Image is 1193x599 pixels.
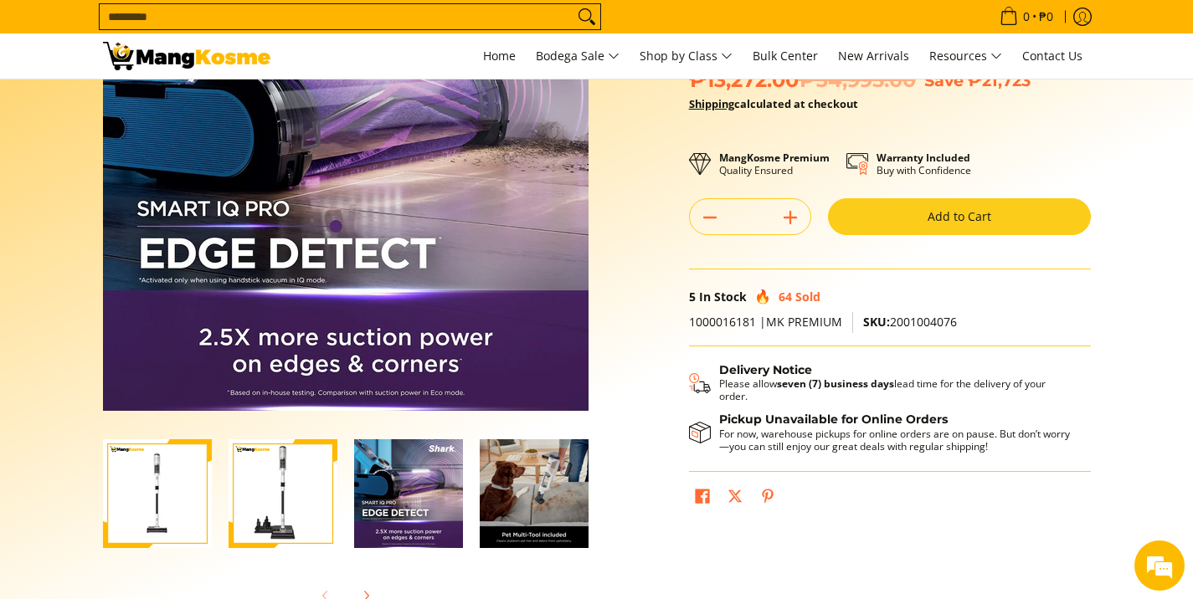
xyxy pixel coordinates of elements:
[770,204,810,231] button: Add
[87,94,281,115] div: Chat with us now
[799,68,916,93] del: ₱34,995.00
[1022,48,1082,64] span: Contact Us
[744,33,826,79] a: Bulk Center
[691,484,714,513] a: Share on Facebook
[483,48,516,64] span: Home
[475,33,524,79] a: Home
[275,8,315,49] div: Minimize live chat window
[689,96,858,111] strong: calculated at checkout
[689,314,842,330] span: 1000016181 |MK PREMIUM
[719,362,812,377] strong: Delivery Notice
[480,439,589,548] img: Shark CleanSense IQ IW2241PH (Premium)-4
[719,151,830,165] strong: MangKosme Premium
[527,33,628,79] a: Bodega Sale
[1036,11,1056,23] span: ₱0
[863,314,957,330] span: 2001004076
[631,33,741,79] a: Shop by Class
[640,46,733,67] span: Shop by Class
[287,33,1091,79] nav: Main Menu
[8,412,319,470] textarea: Type your message and hit 'Enter'
[753,48,818,64] span: Bulk Center
[877,151,971,177] p: Buy with Confidence
[795,289,820,305] span: Sold
[689,363,1074,403] button: Shipping & Delivery
[690,204,730,231] button: Subtract
[921,33,1010,79] a: Resources
[719,427,1074,453] p: For now, warehouse pickups for online orders are on pause. But don’t worry—you can still enjoy ou...
[929,46,1002,67] span: Resources
[699,289,747,305] span: In Stock
[756,484,779,513] a: Pin on Pinterest
[924,70,964,90] span: Save
[1014,33,1091,79] a: Contact Us
[719,151,830,177] p: Quality Ensured
[229,439,337,548] img: Shark CleanSense IQ IW2241PH (Premium)-2
[863,314,890,330] span: SKU:
[779,289,792,305] span: 64
[719,377,1074,402] p: Please allow lead time for the delivery of your order.
[354,439,463,548] img: Shark CleanSense IQ IW2241PH (Premium)-3
[723,484,747,513] a: Post on X
[573,4,600,29] button: Search
[689,96,734,111] a: Shipping
[103,42,270,70] img: BUY This Shark CleanSense IQ Cordless Vacuum (Premium) l Mang Kosme
[719,412,948,427] strong: Pickup Unavailable for Online Orders
[536,46,620,67] span: Bodega Sale
[830,33,918,79] a: New Arrivals
[689,289,696,305] span: 5
[1021,11,1032,23] span: 0
[838,48,909,64] span: New Arrivals
[995,8,1058,26] span: •
[968,70,1031,90] span: ₱21,723
[828,198,1091,235] button: Add to Cart
[103,439,212,548] img: shark-cleansense-cordless-stick-vacuum-front-full-view-mang-kosme
[689,68,916,93] span: ₱13,272.00
[97,188,231,357] span: We're online!
[777,376,894,391] strong: seven (7) business days
[877,151,970,165] strong: Warranty Included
